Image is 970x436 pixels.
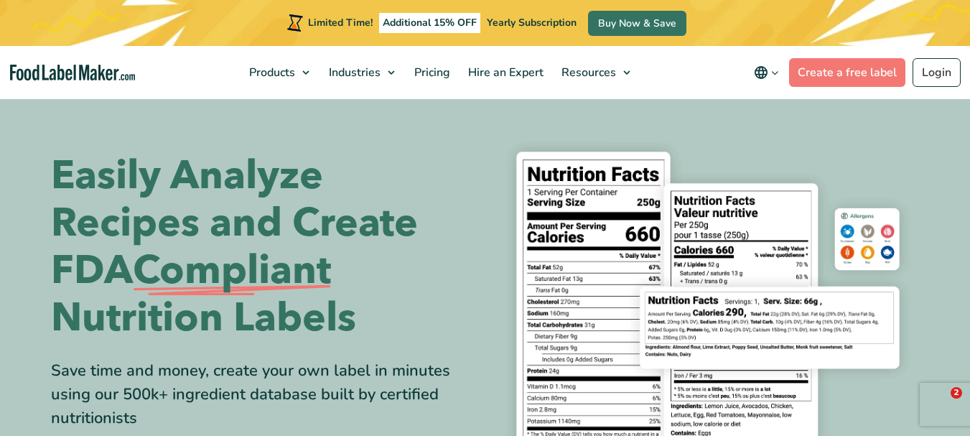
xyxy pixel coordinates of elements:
span: Resources [557,65,617,80]
h1: Easily Analyze Recipes and Create FDA Nutrition Labels [51,152,475,342]
span: Hire an Expert [464,65,545,80]
a: Buy Now & Save [588,11,686,36]
a: Products [241,46,317,99]
span: Compliant [133,247,331,294]
a: Create a free label [789,58,905,87]
div: Save time and money, create your own label in minutes using our 500k+ ingredient database built b... [51,359,475,430]
a: Pricing [406,46,456,99]
a: Industries [320,46,402,99]
a: Login [913,58,961,87]
span: Pricing [410,65,452,80]
iframe: Intercom live chat [921,387,956,422]
span: Limited Time! [308,16,373,29]
span: 2 [951,387,962,399]
span: Products [245,65,297,80]
span: Yearly Subscription [487,16,577,29]
span: Industries [325,65,382,80]
a: Hire an Expert [460,46,549,99]
a: Resources [553,46,638,99]
span: Additional 15% OFF [379,13,480,33]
